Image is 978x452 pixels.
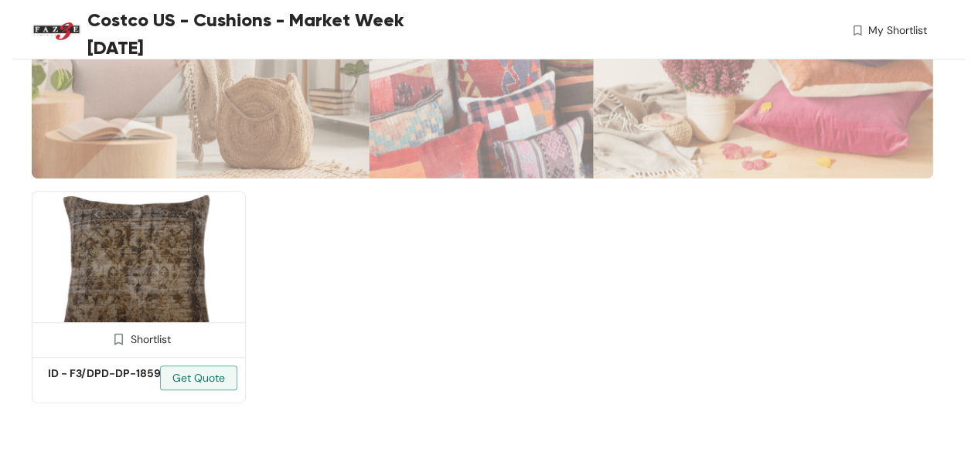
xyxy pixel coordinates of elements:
img: Buyer Portal [32,6,82,56]
span: Costco US - Cushions - Market Week [DATE] [87,6,423,62]
h5: ID - F3/DPD-DP-1859 [48,365,179,382]
span: My Shortlist [868,22,927,39]
div: Shortlist [106,331,171,345]
span: Get Quote [172,369,225,386]
img: cb67b38e-c813-4483-9f1f-bdf78e52a38f [32,191,246,352]
img: Shortlist [111,331,126,346]
img: wishlist [850,22,864,39]
button: Get Quote [160,365,237,390]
